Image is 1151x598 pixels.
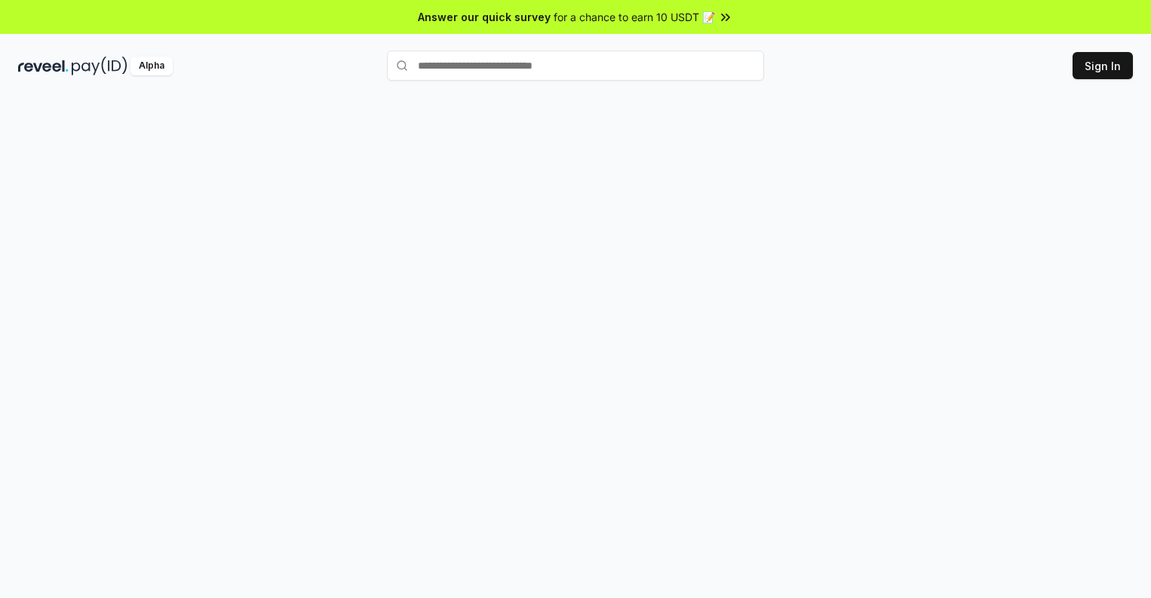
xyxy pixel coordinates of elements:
[18,57,69,75] img: reveel_dark
[72,57,127,75] img: pay_id
[554,9,715,25] span: for a chance to earn 10 USDT 📝
[130,57,173,75] div: Alpha
[418,9,551,25] span: Answer our quick survey
[1073,52,1133,79] button: Sign In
